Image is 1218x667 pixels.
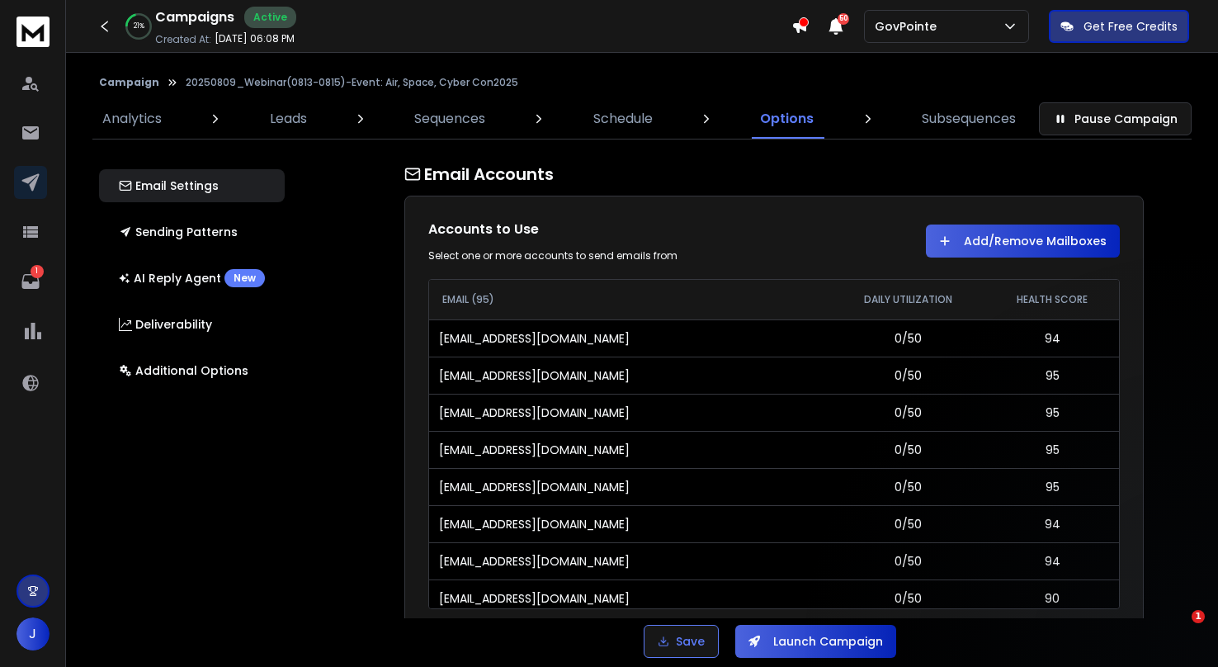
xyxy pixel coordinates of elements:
[1158,610,1197,650] iframe: Intercom live chat
[875,18,943,35] p: GovPointe
[912,99,1026,139] a: Subsequences
[439,404,630,421] p: [EMAIL_ADDRESS][DOMAIN_NAME]
[428,220,758,239] h1: Accounts to Use
[155,7,234,27] h1: Campaigns
[439,442,630,458] p: [EMAIL_ADDRESS][DOMAIN_NAME]
[99,169,285,202] button: Email Settings
[830,505,986,542] td: 0/50
[155,33,211,46] p: Created At:
[439,479,630,495] p: [EMAIL_ADDRESS][DOMAIN_NAME]
[439,516,630,532] p: [EMAIL_ADDRESS][DOMAIN_NAME]
[1049,10,1189,43] button: Get Free Credits
[270,109,307,129] p: Leads
[926,225,1120,258] button: Add/Remove Mailboxes
[134,21,144,31] p: 21 %
[1039,102,1192,135] button: Pause Campaign
[735,625,896,658] button: Launch Campaign
[760,109,814,129] p: Options
[439,330,630,347] p: [EMAIL_ADDRESS][DOMAIN_NAME]
[244,7,296,28] div: Active
[99,76,159,89] button: Campaign
[119,316,212,333] p: Deliverability
[922,109,1016,129] p: Subsequences
[99,308,285,341] button: Deliverability
[1192,610,1205,623] span: 1
[14,265,47,298] a: 1
[17,617,50,650] button: J
[1083,18,1178,35] p: Get Free Credits
[99,262,285,295] button: AI Reply AgentNew
[644,625,719,658] button: Save
[414,109,485,129] p: Sequences
[986,394,1119,431] td: 95
[830,542,986,579] td: 0/50
[119,269,265,287] p: AI Reply Agent
[31,265,44,278] p: 1
[99,215,285,248] button: Sending Patterns
[428,249,758,263] div: Select one or more accounts to send emails from
[215,32,295,45] p: [DATE] 06:08 PM
[439,590,630,607] p: [EMAIL_ADDRESS][DOMAIN_NAME]
[986,357,1119,394] td: 95
[404,163,1144,186] h1: Email Accounts
[750,99,824,139] a: Options
[830,357,986,394] td: 0/50
[429,280,830,319] th: EMAIL (95)
[119,177,219,194] p: Email Settings
[119,224,238,240] p: Sending Patterns
[830,431,986,468] td: 0/50
[986,431,1119,468] td: 95
[186,76,518,89] p: 20250809_Webinar(0813-0815)-Event: Air, Space, Cyber Con2025
[986,280,1119,319] th: HEALTH SCORE
[986,468,1119,505] td: 95
[830,394,986,431] td: 0/50
[830,579,986,617] td: 0/50
[224,269,265,287] div: New
[99,354,285,387] button: Additional Options
[986,319,1119,357] td: 94
[986,505,1119,542] td: 94
[260,99,317,139] a: Leads
[439,367,630,384] p: [EMAIL_ADDRESS][DOMAIN_NAME]
[119,362,248,379] p: Additional Options
[830,280,986,319] th: DAILY UTILIZATION
[830,468,986,505] td: 0/50
[17,17,50,47] img: logo
[404,99,495,139] a: Sequences
[838,13,849,25] span: 50
[583,99,663,139] a: Schedule
[92,99,172,139] a: Analytics
[593,109,653,129] p: Schedule
[439,553,630,570] p: [EMAIL_ADDRESS][DOMAIN_NAME]
[102,109,162,129] p: Analytics
[830,319,986,357] td: 0/50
